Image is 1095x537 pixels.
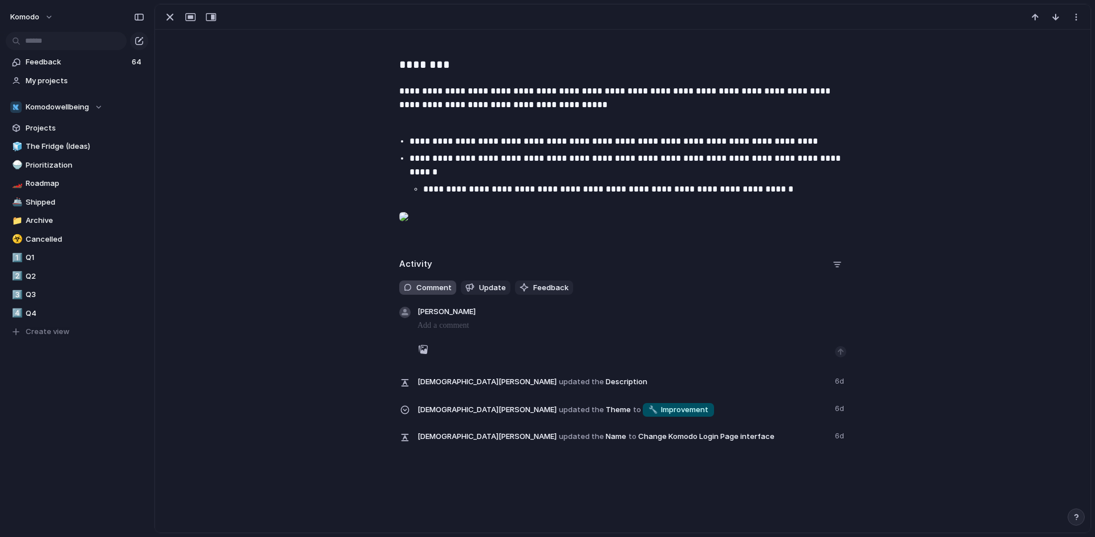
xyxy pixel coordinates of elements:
[10,215,22,226] button: 📁
[10,234,22,245] button: ☣️
[417,306,476,319] span: [PERSON_NAME]
[10,141,22,152] button: 🧊
[26,252,144,263] span: Q1
[6,120,148,137] a: Projects
[12,270,20,283] div: 2️⃣
[26,101,89,113] span: Komodowellbeing
[12,214,20,227] div: 📁
[461,280,510,295] button: Update
[26,141,144,152] span: The Fridge (Ideas)
[479,282,506,294] span: Update
[6,175,148,192] a: 🏎️Roadmap
[559,431,604,442] span: updated the
[12,158,20,172] div: 🍚
[12,177,20,190] div: 🏎️
[6,54,148,71] a: Feedback64
[6,249,148,266] a: 1️⃣Q1
[417,404,557,416] span: [DEMOGRAPHIC_DATA][PERSON_NAME]
[417,428,828,444] span: Name Change Komodo Login Page interface
[10,289,22,300] button: 3️⃣
[26,234,144,245] span: Cancelled
[10,160,22,171] button: 🍚
[12,307,20,320] div: 4️⃣
[6,231,148,248] a: ☣️Cancelled
[515,280,573,295] button: Feedback
[628,431,636,442] span: to
[6,268,148,285] a: 2️⃣Q2
[26,56,128,68] span: Feedback
[12,288,20,302] div: 3️⃣
[10,11,39,23] span: Komodo
[417,376,557,388] span: [DEMOGRAPHIC_DATA][PERSON_NAME]
[12,251,20,265] div: 1️⃣
[6,72,148,89] a: My projects
[26,308,144,319] span: Q4
[26,123,144,134] span: Projects
[26,215,144,226] span: Archive
[648,404,708,416] span: Improvement
[26,326,70,337] span: Create view
[10,271,22,282] button: 2️⃣
[5,8,59,26] button: Komodo
[6,305,148,322] a: 4️⃣Q4
[6,286,148,303] a: 3️⃣Q3
[26,75,144,87] span: My projects
[6,323,148,340] button: Create view
[12,140,20,153] div: 🧊
[633,404,641,416] span: to
[26,271,144,282] span: Q2
[132,56,144,68] span: 64
[6,99,148,116] button: Komodowellbeing
[416,282,452,294] span: Comment
[10,197,22,208] button: 🚢
[26,178,144,189] span: Roadmap
[6,157,148,174] a: 🍚Prioritization
[835,373,846,387] span: 6d
[6,138,148,155] a: 🧊The Fridge (Ideas)
[12,196,20,209] div: 🚢
[559,404,604,416] span: updated the
[10,178,22,189] button: 🏎️
[533,282,569,294] span: Feedback
[26,160,144,171] span: Prioritization
[835,428,846,442] span: 6d
[648,405,658,414] span: 🔧
[10,252,22,263] button: 1️⃣
[6,194,148,211] a: 🚢Shipped
[835,401,846,414] span: 6d
[399,258,432,271] h2: Activity
[26,197,144,208] span: Shipped
[399,280,456,295] button: Comment
[6,212,148,229] a: 📁Archive
[417,373,828,389] span: Description
[26,289,144,300] span: Q3
[12,233,20,246] div: ☣️
[559,376,604,388] span: updated the
[417,401,828,418] span: Theme
[417,431,557,442] span: [DEMOGRAPHIC_DATA][PERSON_NAME]
[10,308,22,319] button: 4️⃣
